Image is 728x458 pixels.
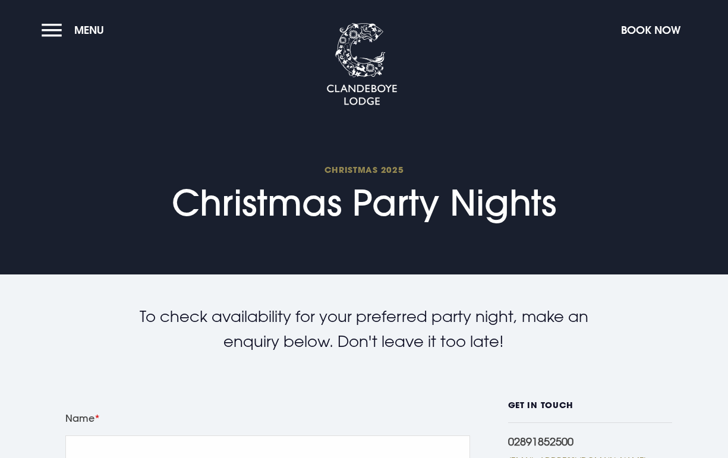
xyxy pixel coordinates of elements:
[172,164,556,175] span: Christmas 2025
[133,304,595,353] p: To check availability for your preferred party night, make an enquiry below. Don't leave it too l...
[508,400,672,423] h6: GET IN TOUCH
[172,164,556,224] h1: Christmas Party Nights
[508,435,672,448] div: 02891852500
[42,17,110,43] button: Menu
[326,23,398,106] img: Clandeboye Lodge
[74,23,104,37] span: Menu
[615,17,686,43] button: Book Now
[65,410,470,427] label: Name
